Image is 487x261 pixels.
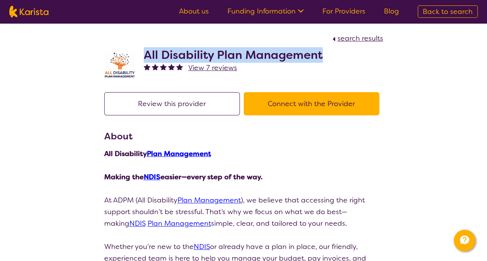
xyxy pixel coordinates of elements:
strong: All Disability [104,149,211,158]
p: At ADPM (All Disability ), we believe that accessing the right support shouldn’t be stressful. Th... [104,194,383,229]
a: About us [179,7,209,16]
img: Karista logo [9,6,48,17]
a: search results [330,34,383,43]
span: search results [337,34,383,43]
img: fullstar [160,64,167,70]
a: NDIS [129,219,146,228]
span: View 7 reviews [188,63,237,72]
a: Plan Management [147,149,211,158]
a: Funding Information [227,7,304,16]
h3: About [104,129,383,143]
a: Back to search [418,5,478,18]
a: Blog [384,7,399,16]
span: Back to search [423,7,473,16]
a: Plan Management [177,196,241,205]
img: fullstar [176,64,183,70]
a: NDIS [144,172,160,182]
a: View 7 reviews [188,62,237,74]
img: fullstar [144,64,150,70]
button: Review this provider [104,92,240,115]
a: Connect with the Provider [244,99,383,108]
a: Plan Management [148,219,211,228]
a: Review this provider [104,99,244,108]
img: fullstar [168,64,175,70]
button: Channel Menu [454,230,475,251]
button: Connect with the Provider [244,92,379,115]
img: at5vqv0lot2lggohlylh.jpg [104,50,135,81]
h2: All Disability Plan Management [144,48,323,62]
strong: Making the easier—every step of the way. [104,172,263,182]
a: For Providers [322,7,365,16]
img: fullstar [152,64,158,70]
a: NDIS [194,242,210,251]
